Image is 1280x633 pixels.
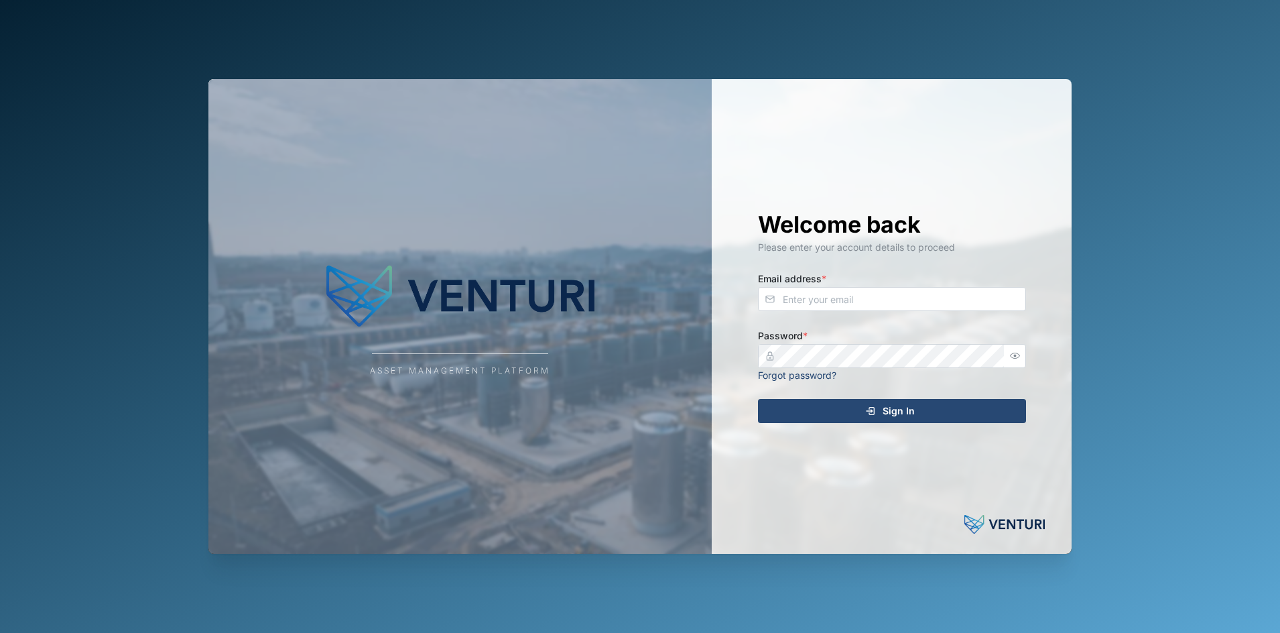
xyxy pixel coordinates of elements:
[370,365,550,378] div: Asset Management Platform
[758,287,1026,311] input: Enter your email
[326,255,594,336] img: Company Logo
[758,240,1026,255] div: Please enter your account details to proceed
[758,399,1026,423] button: Sign In
[883,400,915,422] span: Sign In
[758,210,1026,239] h1: Welcome back
[758,369,836,381] a: Forgot password?
[964,511,1045,538] img: Powered by: Venturi
[758,329,808,343] label: Password
[758,272,826,286] label: Email address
